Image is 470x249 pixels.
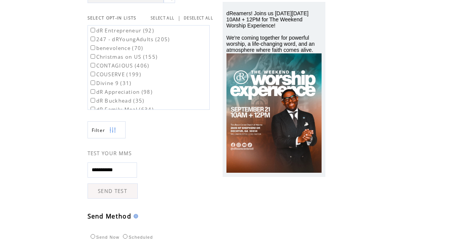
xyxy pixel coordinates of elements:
[89,71,142,78] label: COUSERVE (199)
[151,16,174,21] a: SELECT ALL
[91,28,95,32] input: dR Entrepreneur (92)
[89,45,143,51] label: benevolence (70)
[109,122,116,139] img: filters.png
[91,72,95,76] input: COUSERVE (199)
[91,54,95,59] input: Christmas on US (155)
[91,63,95,67] input: CONTAGIOUS (406)
[89,36,170,43] label: 247 - dRYoungAdults (205)
[92,127,105,133] span: Show filters
[89,27,155,34] label: dR Entrepreneur (92)
[91,37,95,41] input: 247 - dRYoungAdults (205)
[226,10,315,53] span: dReamers! Joins us [DATE][DATE] 10AM + 12PM for The Weekend Worship Experience! We're coming toge...
[91,98,95,103] input: dR Buckhead (35)
[89,53,158,60] label: Christmas on US (155)
[91,45,95,50] input: benevolence (70)
[91,80,95,85] input: Divine 9 (31)
[89,62,150,69] label: CONTAGIOUS (406)
[89,97,145,104] label: dR Buckhead (35)
[121,235,153,239] label: Scheduled
[89,80,132,87] label: Divine 9 (31)
[91,107,95,111] input: dR Family Meal (634)
[88,183,138,199] a: SEND TEST
[178,14,181,21] span: |
[89,235,119,239] label: Send Now
[88,121,126,138] a: Filter
[91,234,95,239] input: Send Now
[88,150,132,157] span: TEST YOUR MMS
[184,16,213,21] a: DESELECT ALL
[91,89,95,94] input: dR Appreciation (98)
[123,234,127,239] input: Scheduled
[88,15,137,21] span: SELECT OPT-IN LISTS
[89,106,154,113] label: dR Family Meal (634)
[88,212,132,220] span: Send Method
[131,214,138,218] img: help.gif
[89,88,153,95] label: dR Appreciation (98)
